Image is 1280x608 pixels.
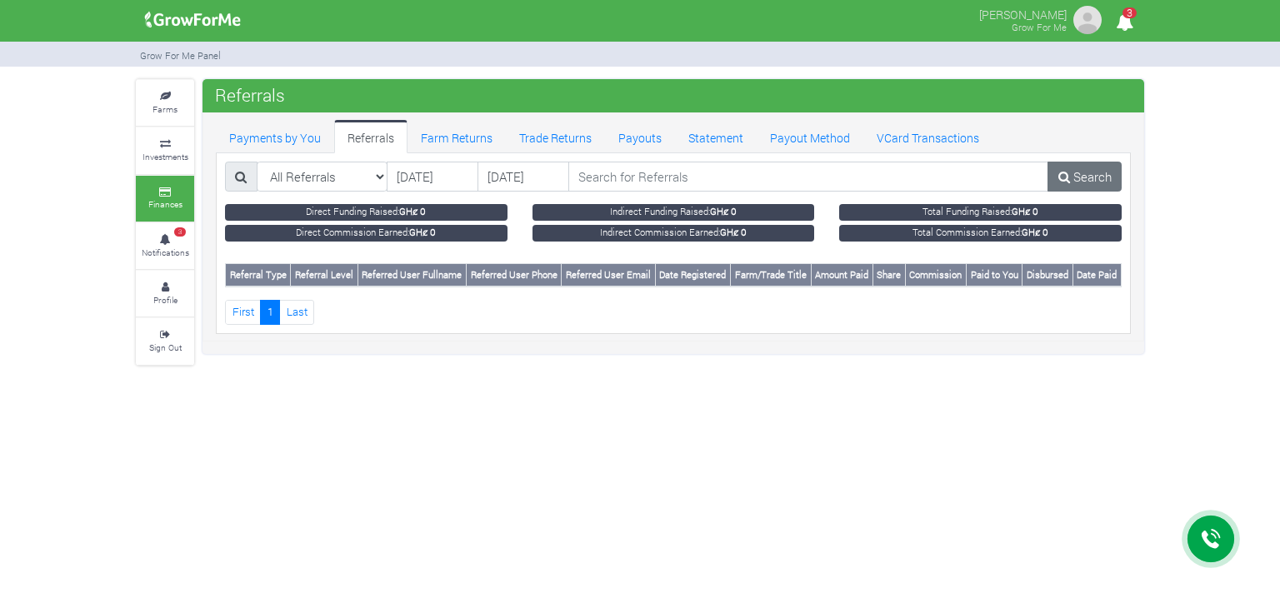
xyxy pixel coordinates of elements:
[757,120,863,153] a: Payout Method
[1072,264,1121,287] th: Date Paid
[731,264,811,287] th: Farm/Trade Title
[225,204,507,221] small: Direct Funding Raised:
[387,162,478,192] input: DD/MM/YYYY
[136,176,194,222] a: Finances
[905,264,966,287] th: Commission
[568,162,1048,192] input: Search for Referrals
[407,120,506,153] a: Farm Returns
[839,204,1122,221] small: Total Funding Raised:
[279,300,314,324] a: Last
[140,49,221,62] small: Grow For Me Panel
[811,264,872,287] th: Amount Paid
[211,78,289,112] span: Referrals
[136,80,194,126] a: Farms
[1012,21,1067,33] small: Grow For Me
[409,226,436,238] b: GHȼ 0
[149,341,182,353] small: Sign Out
[136,318,194,364] a: Sign Out
[174,227,186,237] span: 3
[655,264,730,287] th: Date Registered
[357,264,466,287] th: Referred User Fullname
[226,264,291,287] th: Referral Type
[152,103,177,115] small: Farms
[1047,162,1122,192] a: Search
[148,198,182,210] small: Finances
[967,264,1022,287] th: Paid to You
[136,271,194,316] a: Profile
[1022,264,1072,287] th: Disbursed
[399,205,426,217] b: GHȼ 0
[467,264,562,287] th: Referred User Phone
[136,127,194,173] a: Investments
[334,120,407,153] a: Referrals
[260,300,280,324] a: 1
[1022,226,1048,238] b: GHȼ 0
[216,120,334,153] a: Payments by You
[153,294,177,306] small: Profile
[720,226,747,238] b: GHȼ 0
[225,300,1122,324] nav: Page Navigation
[605,120,675,153] a: Payouts
[225,300,261,324] a: First
[142,247,189,258] small: Notifications
[136,223,194,269] a: 3 Notifications
[532,225,815,242] small: Indirect Commission Earned:
[291,264,357,287] th: Referral Level
[839,225,1122,242] small: Total Commission Earned:
[225,225,507,242] small: Direct Commission Earned:
[1122,7,1137,18] span: 3
[1071,3,1104,37] img: growforme image
[979,3,1067,23] p: [PERSON_NAME]
[532,204,815,221] small: Indirect Funding Raised:
[142,151,188,162] small: Investments
[1108,16,1141,32] a: 3
[872,264,905,287] th: Share
[675,120,757,153] a: Statement
[139,3,247,37] img: growforme image
[1012,205,1038,217] b: GHȼ 0
[863,120,992,153] a: VCard Transactions
[477,162,569,192] input: DD/MM/YYYY
[1108,3,1141,41] i: Notifications
[562,264,655,287] th: Referred User Email
[506,120,605,153] a: Trade Returns
[710,205,737,217] b: GHȼ 0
